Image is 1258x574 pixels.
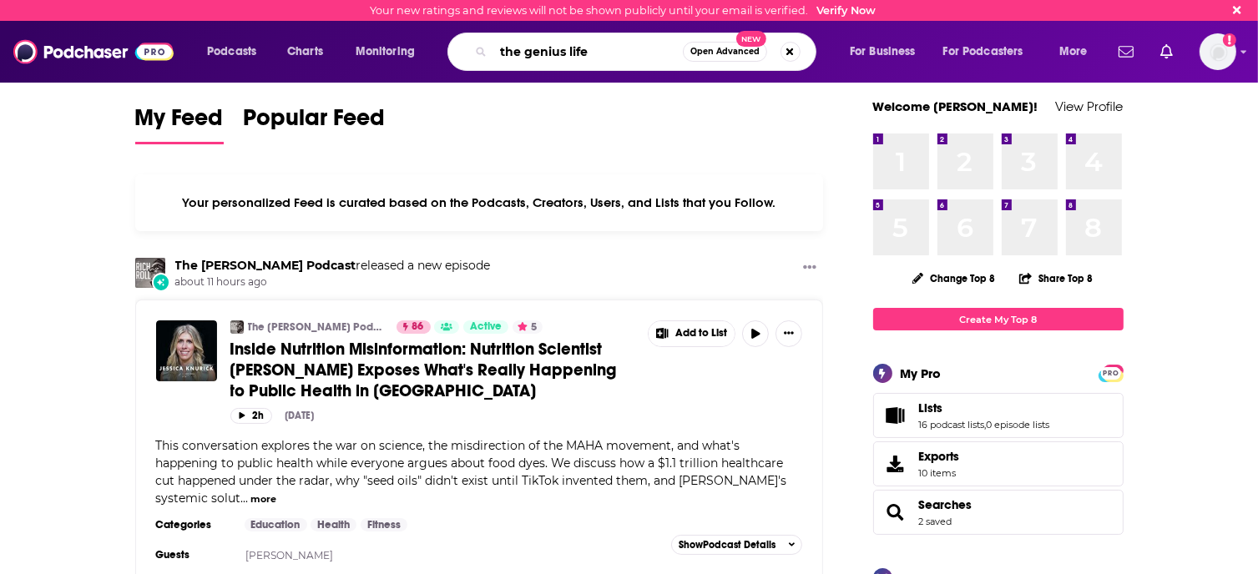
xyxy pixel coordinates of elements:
[1101,367,1121,380] span: PRO
[1200,33,1236,70] img: User Profile
[736,31,766,47] span: New
[943,40,1023,63] span: For Podcasters
[1059,40,1088,63] span: More
[230,320,244,334] img: The Rich Roll Podcast
[156,518,231,531] h3: Categories
[683,42,767,62] button: Open AdvancedNew
[919,400,1050,415] a: Lists
[873,308,1124,330] a: Create My Top 8
[230,339,617,401] span: Inside Nutrition Misinformation: Nutrition Scientist [PERSON_NAME] Exposes What's Really Happenin...
[919,497,973,512] a: Searches
[873,441,1124,486] a: Exports
[276,38,333,65] a: Charts
[244,103,386,144] a: Popular Feed
[675,327,727,340] span: Add to List
[901,365,942,381] div: My Pro
[245,518,307,531] a: Education
[175,258,356,273] a: The Rich Roll Podcast
[1223,33,1236,47] svg: Email not verified
[241,491,249,506] span: ...
[230,339,636,401] a: Inside Nutrition Misinformation: Nutrition Scientist [PERSON_NAME] Exposes What's Really Happenin...
[135,174,824,231] div: Your personalized Feed is curated based on the Podcasts, Creators, Users, and Lists that you Follow.
[873,98,1038,114] a: Welcome [PERSON_NAME]!
[690,48,760,56] span: Open Advanced
[919,449,960,464] span: Exports
[671,535,803,555] button: ShowPodcast Details
[175,258,491,274] h3: released a new episode
[873,393,1124,438] span: Lists
[245,549,333,561] a: [PERSON_NAME]
[879,452,912,476] span: Exports
[344,38,437,65] button: open menu
[463,33,832,71] div: Search podcasts, credits, & more...
[987,419,1050,430] a: 0 episode lists
[135,258,165,288] img: The Rich Roll Podcast
[879,501,912,524] a: Searches
[285,410,315,421] div: [DATE]
[1048,38,1109,65] button: open menu
[175,275,491,290] span: about 11 hours ago
[932,38,1048,65] button: open menu
[463,320,508,334] a: Active
[838,38,937,65] button: open menu
[287,40,323,63] span: Charts
[13,36,174,68] img: Podchaser - Follow, Share and Rate Podcasts
[850,40,916,63] span: For Business
[919,467,960,479] span: 10 items
[470,319,502,335] span: Active
[1200,33,1236,70] button: Show profile menu
[919,516,952,527] a: 2 saved
[152,273,170,291] div: New Episode
[356,40,415,63] span: Monitoring
[679,539,776,551] span: Show Podcast Details
[1101,366,1121,379] a: PRO
[776,320,802,347] button: Show More Button
[879,404,912,427] a: Lists
[919,419,985,430] a: 16 podcast lists
[250,492,276,506] button: more
[361,518,407,531] a: Fitness
[370,4,876,17] div: Your new ratings and reviews will not be shown publicly until your email is verified.
[513,320,543,334] button: 5
[1154,38,1180,66] a: Show notifications dropdown
[1018,262,1094,295] button: Share Top 8
[135,103,224,144] a: My Feed
[919,400,943,415] span: Lists
[649,321,735,346] button: Show More Button
[816,4,876,17] a: Verify Now
[1112,38,1140,66] a: Show notifications dropdown
[412,319,424,335] span: 86
[156,438,787,506] span: This conversation explores the war on science, the misdirection of the MAHA movement, and what's ...
[1200,33,1236,70] span: Logged in as cboulard
[397,320,431,334] a: 86
[244,103,386,142] span: Popular Feed
[985,419,987,430] span: ,
[493,38,683,65] input: Search podcasts, credits, & more...
[248,320,386,334] a: The [PERSON_NAME] Podcast
[156,320,217,381] img: Inside Nutrition Misinformation: Nutrition Scientist Jessica Knurick Exposes What's Really Happen...
[796,258,823,279] button: Show More Button
[873,490,1124,535] span: Searches
[135,103,224,142] span: My Feed
[156,548,231,561] h3: Guests
[230,408,272,424] button: 2h
[1056,98,1124,114] a: View Profile
[207,40,256,63] span: Podcasts
[311,518,356,531] a: Health
[902,268,1006,289] button: Change Top 8
[195,38,278,65] button: open menu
